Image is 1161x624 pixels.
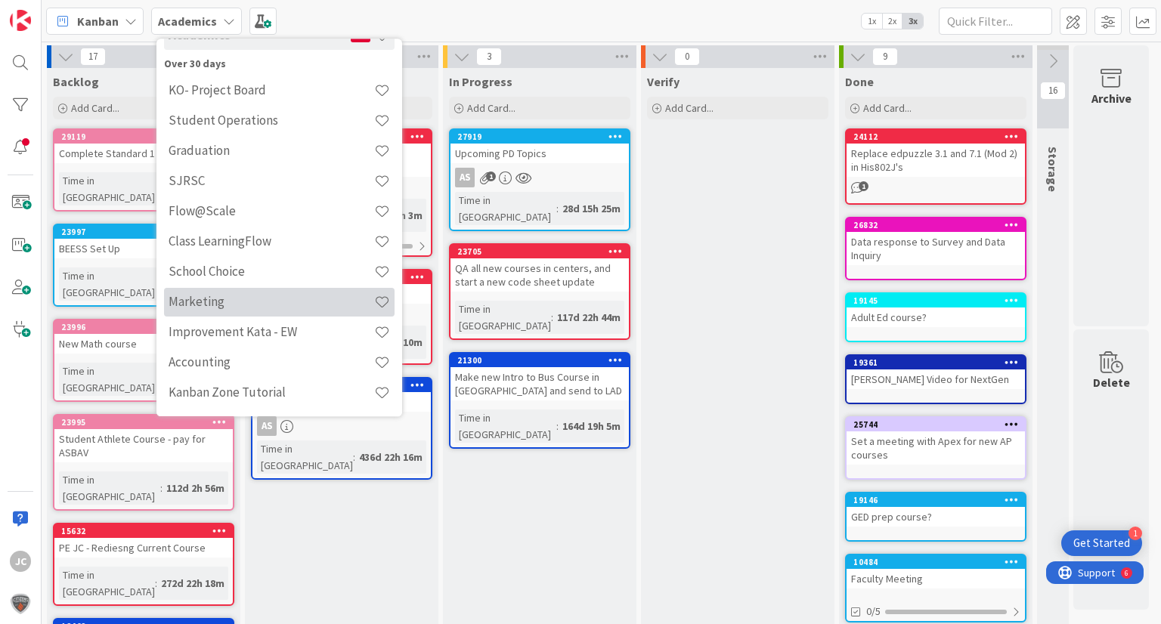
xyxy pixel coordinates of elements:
div: Time in [GEOGRAPHIC_DATA] [59,567,155,600]
div: 26832 [853,220,1025,230]
span: Storage [1045,147,1060,192]
span: 3x [902,14,923,29]
span: 1 [859,181,868,191]
div: 19145Adult Ed course? [847,294,1025,327]
span: Verify [647,74,680,89]
span: Kanban [77,12,119,30]
div: 21300 [457,355,629,366]
h4: Accounting [169,355,374,370]
span: 1x [862,14,882,29]
div: JC [10,551,31,572]
div: 15632PE JC - Rediesng Current Course [54,524,233,558]
span: 16 [1040,82,1066,100]
div: 10484Faculty Meeting [847,555,1025,588]
div: 19361 [847,356,1025,369]
div: 27919 [450,130,629,144]
div: 436d 22h 16m [355,449,426,465]
div: Delete [1093,373,1130,391]
div: New Math course [54,334,233,354]
div: Open Get Started checklist, remaining modules: 1 [1061,530,1142,556]
div: 29119Complete Standard 1 Narrative [54,130,233,163]
div: 29119 [54,130,233,144]
div: 26832 [847,218,1025,232]
span: 0/5 [866,604,881,619]
span: Backlog [53,74,99,89]
div: 24112Replace edpuzzle 3.1 and 7.1 (Mod 2) in His802J's [847,130,1025,177]
h4: Marketing [169,295,374,310]
div: Over 30 days [164,56,395,72]
span: 9 [872,48,898,66]
div: 23996 [61,322,233,332]
div: Student Athlete Course - pay for ASBAV [54,429,233,462]
h4: School Choice [169,264,374,280]
div: Time in [GEOGRAPHIC_DATA] [59,363,160,396]
div: 117d 22h 44m [553,309,624,326]
h4: Student Operations [169,113,374,128]
div: 15632 [54,524,233,538]
div: 25744Set a meeting with Apex for new AP courses [847,418,1025,465]
span: Add Card... [467,101,515,115]
span: Add Card... [863,101,912,115]
span: Add Card... [71,101,119,115]
div: Time in [GEOGRAPHIC_DATA] [455,192,556,225]
h4: Improvement Kata - EW [169,325,374,340]
div: Get Started [1073,536,1130,551]
div: Make new Intro to Bus Course in [GEOGRAPHIC_DATA] and send to LAD [450,367,629,400]
span: Done [845,74,874,89]
div: 23997 [61,227,233,237]
div: 25744 [847,418,1025,431]
div: 19361[PERSON_NAME] Video for NextGen [847,356,1025,389]
div: 15632 [61,526,233,536]
div: Data response to Survey and Data Inquiry [847,232,1025,265]
span: 2x [882,14,902,29]
div: Replace edpuzzle 3.1 and 7.1 (Mod 2) in His802J's [847,144,1025,177]
div: Set a meeting with Apex for new AP courses [847,431,1025,465]
div: [PERSON_NAME] Video for NextGen [847,369,1025,389]
div: PE JC - Rediesng Current Course [54,538,233,558]
div: Time in [GEOGRAPHIC_DATA] [59,471,160,505]
span: : [160,480,163,496]
div: 24112 [847,130,1025,144]
h4: Class LearningFlow [169,234,374,249]
div: 10484 [847,555,1025,569]
span: : [551,309,553,326]
div: Time in [GEOGRAPHIC_DATA] [257,440,353,474]
div: AS [257,416,277,436]
h4: Graduation [169,144,374,159]
div: 25744 [853,419,1025,430]
div: GED prep course? [847,507,1025,527]
img: Visit kanbanzone.com [10,10,31,31]
div: QA all new courses in centers, and start a new code sheet update [450,258,629,292]
div: AS [455,168,475,187]
div: 21300Make new Intro to Bus Course in [GEOGRAPHIC_DATA] and send to LAD [450,354,629,400]
span: 3 [476,48,502,66]
div: Time in [GEOGRAPHIC_DATA] [455,301,551,334]
span: Add Card... [665,101,714,115]
div: 19146 [847,493,1025,507]
span: 17 [80,48,106,66]
span: 1 [486,171,496,181]
div: 28d 15h 25m [559,200,624,217]
div: AS [252,416,431,436]
div: 272d 22h 18m [157,575,228,592]
div: 23995Student Athlete Course - pay for ASBAV [54,415,233,462]
div: 23996 [54,320,233,334]
div: 23995 [54,415,233,429]
div: 112d 2h 56m [163,480,228,496]
input: Quick Filter... [939,8,1052,35]
h4: Academics [169,28,351,43]
div: 23995 [61,417,233,428]
b: Academics [158,14,217,29]
div: 19145 [847,294,1025,307]
div: 19146 [853,495,1025,505]
div: 23997BEESS Set Up [54,225,233,258]
h4: Kanban Zone Tutorial [169,385,374,400]
div: 29119 [61,131,233,142]
div: BEESS Set Up [54,239,233,258]
div: 23997 [54,225,233,239]
span: 0 [674,48,700,66]
div: 26832Data response to Survey and Data Inquiry [847,218,1025,265]
div: Upcoming PD Topics [450,144,629,163]
h4: SJRSC [169,174,374,189]
div: Adult Ed course? [847,307,1025,327]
